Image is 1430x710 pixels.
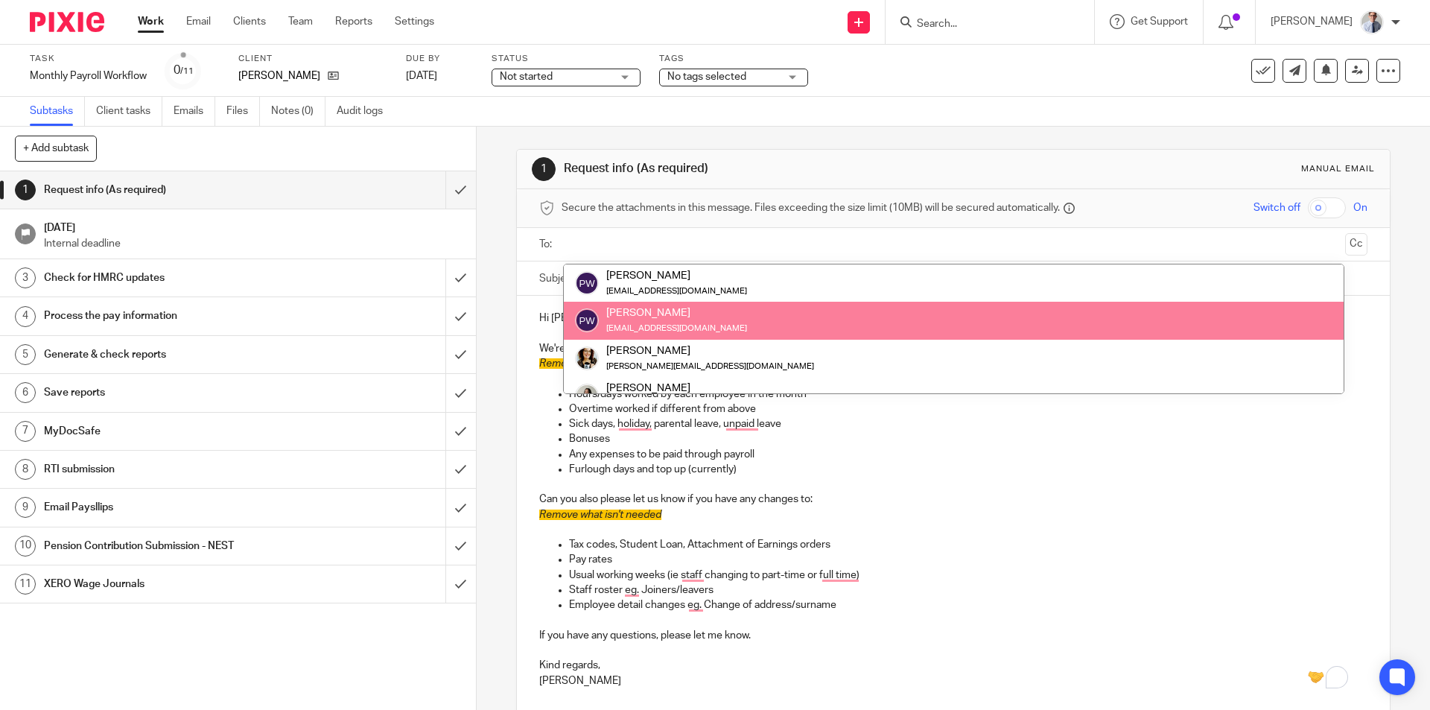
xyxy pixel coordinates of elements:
h1: Pension Contribution Submission - NEST [44,535,302,557]
p: [PERSON_NAME] [238,69,320,83]
label: To: [539,237,556,252]
p: Overtime worked if different from above [569,402,1367,416]
div: 8 [15,459,36,480]
p: [PERSON_NAME] [539,673,1367,688]
div: [PERSON_NAME] [606,343,814,358]
label: Client [238,53,387,65]
div: 9 [15,497,36,518]
a: Settings [395,14,434,29]
div: 10 [15,536,36,557]
div: Monthly Payroll Workflow [30,69,147,83]
span: No tags selected [667,72,746,82]
h1: [DATE] [44,217,461,235]
div: 5 [15,344,36,365]
p: Usual working weeks (ie staff changing to part-time or full time) [569,568,1367,583]
p: Kind regards, [539,658,1367,673]
span: Switch off [1253,200,1300,215]
a: Client tasks [96,97,162,126]
small: [PERSON_NAME][EMAIL_ADDRESS][DOMAIN_NAME] [606,362,814,370]
a: Subtasks [30,97,85,126]
span: Secure the attachments in this message. Files exceeding the size limit (10MB) will be secured aut... [562,200,1060,215]
a: Notes (0) [271,97,325,126]
div: [PERSON_NAME] [606,268,747,283]
span: Remove what isn't needed [539,358,661,369]
label: Task [30,53,147,65]
p: We're getting ready to prepare your monthly payroll and need the following information from you: [539,341,1367,356]
small: [EMAIL_ADDRESS][DOMAIN_NAME] [606,324,747,332]
p: Staff roster eg. Joiners/leavers [569,583,1367,598]
input: Search [915,18,1049,31]
h1: Generate & check reports [44,343,302,366]
div: [PERSON_NAME] [606,381,814,396]
div: 1 [532,157,556,181]
span: [DATE] [406,71,437,81]
a: Clients [233,14,266,29]
div: 11 [15,574,36,595]
div: [PERSON_NAME] [606,305,747,320]
button: + Add subtask [15,136,97,161]
label: Tags [659,53,808,65]
a: Emails [174,97,215,126]
span: Remove what isn't needed [539,510,661,520]
p: Bonuses [569,431,1367,446]
p: Employee detail changes eg. Change of address/surname [569,598,1367,612]
img: svg%3E [575,308,599,332]
div: 3 [15,267,36,288]
a: Reports [335,14,372,29]
span: Get Support [1131,16,1188,27]
h1: Request info (As required) [564,161,985,177]
p: If you have any questions, please let me know. [539,628,1367,643]
p: Can you also please let us know if you have any changes to: [539,492,1367,507]
div: 1 [15,180,36,200]
button: Cc [1345,233,1367,256]
img: Olivia.jpg [575,384,599,408]
p: Hi [PERSON_NAME], [539,311,1367,326]
p: Sick days, holiday, parental leave, unpaid leave [569,416,1367,431]
p: Any expenses to be paid through payroll [569,447,1367,462]
h1: Check for HMRC updates [44,267,302,289]
h1: MyDocSafe [44,420,302,443]
p: Tax codes, Student Loan, Attachment of Earnings orders [569,537,1367,552]
img: Pixie [30,12,104,32]
h1: Process the pay information [44,305,302,327]
small: /11 [180,67,194,75]
p: [PERSON_NAME] [1271,14,1353,29]
span: Not started [500,72,553,82]
a: Audit logs [337,97,394,126]
p: Internal deadline [44,236,461,251]
img: 2020-11-15%2017.26.54-1.jpg [575,346,599,370]
a: Files [226,97,260,126]
h1: XERO Wage Journals [44,573,302,595]
label: Subject: [539,271,578,286]
h1: Email Paysllips [44,496,302,519]
div: 6 [15,382,36,403]
p: Furlough days and top up (currently) [569,462,1367,477]
h1: RTI submission [44,458,302,481]
small: [EMAIL_ADDRESS][DOMAIN_NAME] [606,287,747,295]
div: Manual email [1301,163,1375,175]
label: Due by [406,53,473,65]
p: Pay rates [569,552,1367,567]
div: 4 [15,306,36,327]
img: svg%3E [575,271,599,295]
h1: Request info (As required) [44,179,302,201]
a: Team [288,14,313,29]
a: Work [138,14,164,29]
label: Status [492,53,641,65]
h1: Save reports [44,381,302,404]
img: IMG_9924.jpg [1360,10,1384,34]
div: 7 [15,421,36,442]
span: On [1353,200,1367,215]
div: To enrich screen reader interactions, please activate Accessibility in Grammarly extension settings [517,296,1389,700]
div: 0 [174,62,194,79]
a: Email [186,14,211,29]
